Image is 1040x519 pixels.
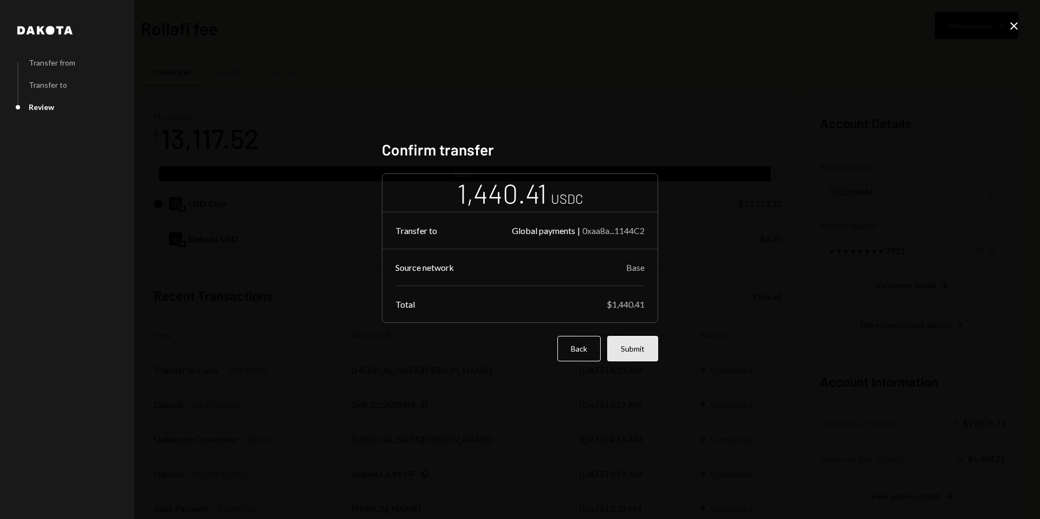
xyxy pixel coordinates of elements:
[29,58,75,67] div: Transfer from
[551,190,583,207] div: USDC
[626,262,645,273] div: Base
[607,299,645,309] div: $1,440.41
[577,225,580,236] div: |
[382,139,658,160] h2: Confirm transfer
[395,299,415,309] div: Total
[395,225,437,236] div: Transfer to
[29,102,54,112] div: Review
[557,336,601,361] button: Back
[607,336,658,361] button: Submit
[29,80,67,89] div: Transfer to
[582,225,645,236] div: 0xaa8a...1144C2
[395,262,454,273] div: Source network
[512,225,575,236] div: Global payments
[457,176,547,210] div: 1,440.41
